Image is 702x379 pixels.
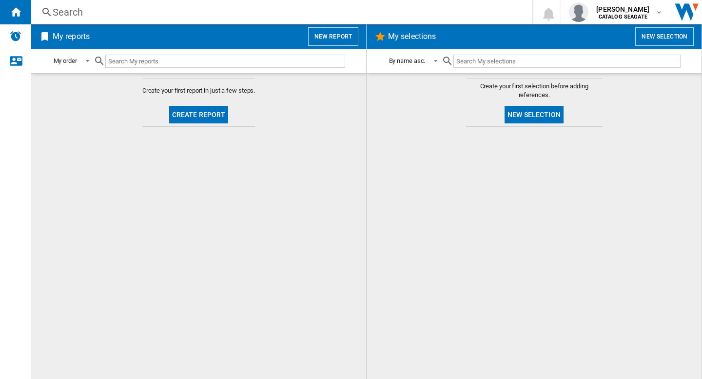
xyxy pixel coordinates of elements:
[169,106,229,123] button: Create report
[51,27,92,46] h2: My reports
[389,57,426,64] div: By name asc.
[142,86,255,95] span: Create your first report in just a few steps.
[105,55,345,68] input: Search My reports
[10,30,21,42] img: alerts-logo.svg
[635,27,694,46] button: New selection
[308,27,358,46] button: New report
[596,4,649,14] span: [PERSON_NAME]
[53,5,507,19] div: Search
[386,27,438,46] h2: My selections
[453,55,680,68] input: Search My selections
[466,82,603,100] span: Create your first selection before adding references.
[569,2,588,22] img: profile.jpg
[599,14,647,20] b: CATALOG SEAGATE
[54,57,77,64] div: My order
[505,106,564,123] button: New selection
